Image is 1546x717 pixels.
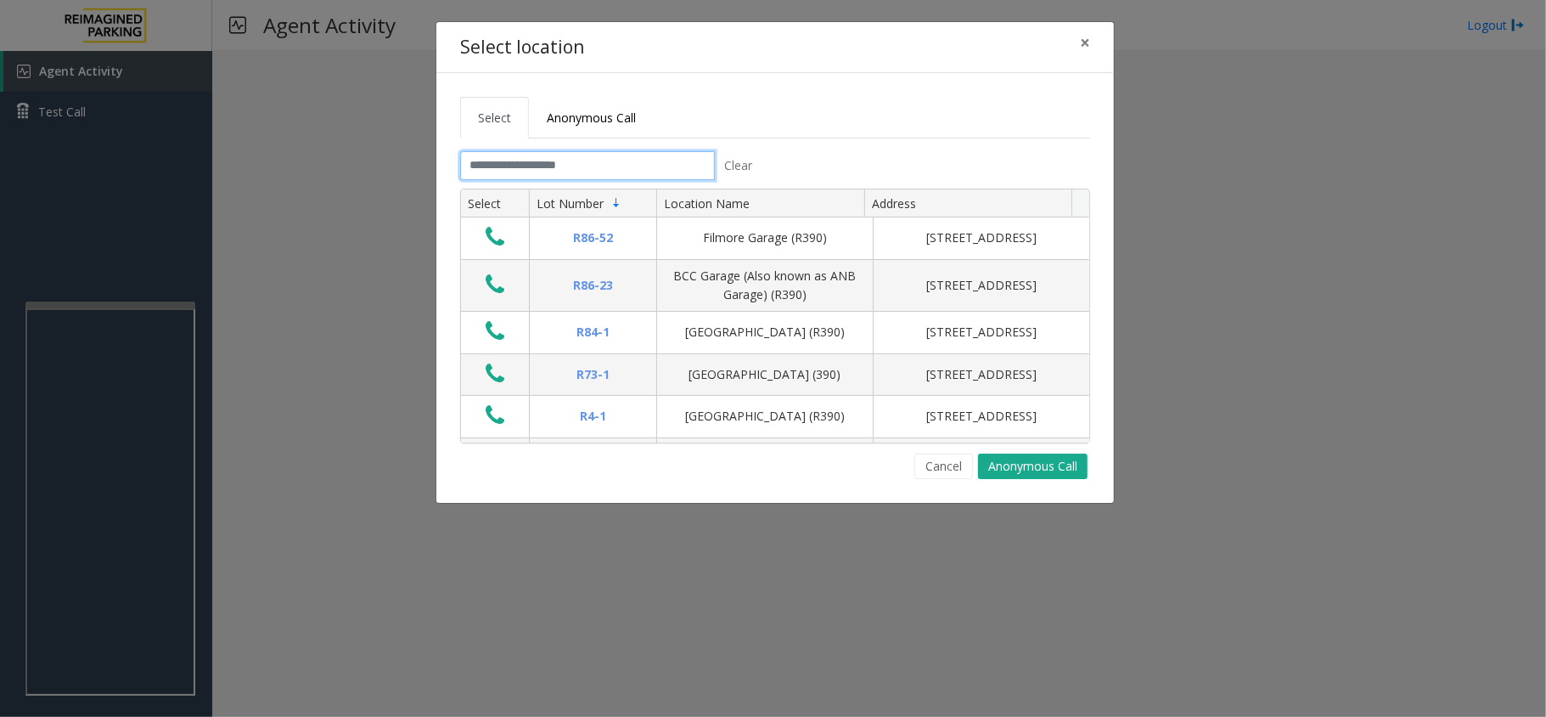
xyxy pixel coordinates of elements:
[460,97,1090,138] ul: Tabs
[460,34,584,61] h4: Select location
[1080,31,1090,54] span: ×
[461,189,1089,443] div: Data table
[884,323,1079,342] div: [STREET_ADDRESS]
[667,365,863,384] div: [GEOGRAPHIC_DATA] (390)
[540,229,646,247] div: R86-52
[461,189,529,218] th: Select
[540,365,646,384] div: R73-1
[884,276,1079,295] div: [STREET_ADDRESS]
[884,407,1079,426] div: [STREET_ADDRESS]
[478,110,511,126] span: Select
[667,229,863,247] div: Filmore Garage (R390)
[667,323,863,342] div: [GEOGRAPHIC_DATA] (R390)
[1068,22,1102,64] button: Close
[914,454,973,479] button: Cancel
[540,323,646,342] div: R84-1
[667,267,863,305] div: BCC Garage (Also known as ANB Garage) (R390)
[547,110,636,126] span: Anonymous Call
[540,407,646,426] div: R4-1
[537,195,604,212] span: Lot Number
[884,229,1079,247] div: [STREET_ADDRESS]
[872,195,916,212] span: Address
[715,151,762,180] button: Clear
[884,365,1079,384] div: [STREET_ADDRESS]
[610,196,623,210] span: Sortable
[667,407,863,426] div: [GEOGRAPHIC_DATA] (R390)
[978,454,1088,479] button: Anonymous Call
[540,276,646,295] div: R86-23
[664,195,750,212] span: Location Name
